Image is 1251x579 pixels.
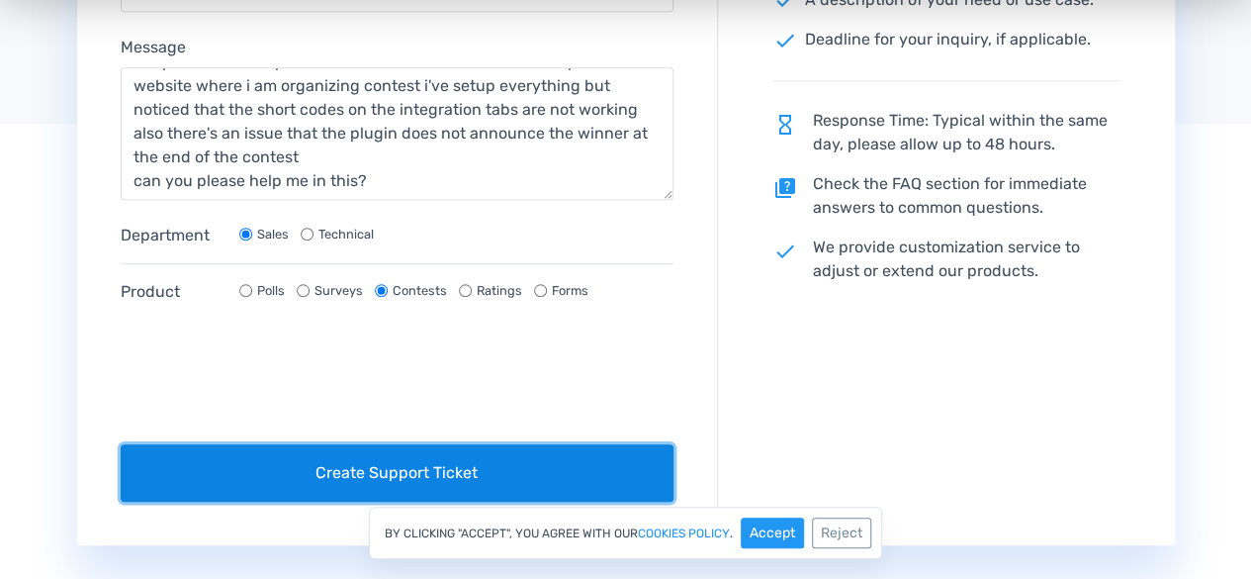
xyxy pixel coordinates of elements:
label: Message [121,36,186,59]
a: cookies policy [638,528,730,539]
label: Product [121,280,220,304]
p: Deadline for your inquiry, if applicable. [773,28,1119,52]
label: Forms [552,281,588,300]
label: Sales [257,225,289,243]
div: By clicking "Accept", you agree with our . [369,507,882,559]
span: check [773,240,797,263]
label: Surveys [314,281,363,300]
span: check [773,29,797,52]
p: Response Time: Typical within the same day, please allow up to 48 hours. [773,109,1119,156]
p: We provide customization service to adjust or extend our products. [773,236,1119,283]
button: Reject [812,518,871,548]
span: quiz [773,176,797,200]
label: Department [121,224,220,247]
button: Accept [741,518,804,548]
label: Contests [393,281,447,300]
button: Create Support Ticket [121,444,674,502]
label: Technical [318,225,374,243]
span: hourglass_empty [773,113,797,137]
label: Ratings [477,281,522,300]
p: Check the FAQ section for immediate answers to common questions. [773,172,1119,220]
label: Polls [257,281,285,300]
iframe: reCAPTCHA [121,343,421,421]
